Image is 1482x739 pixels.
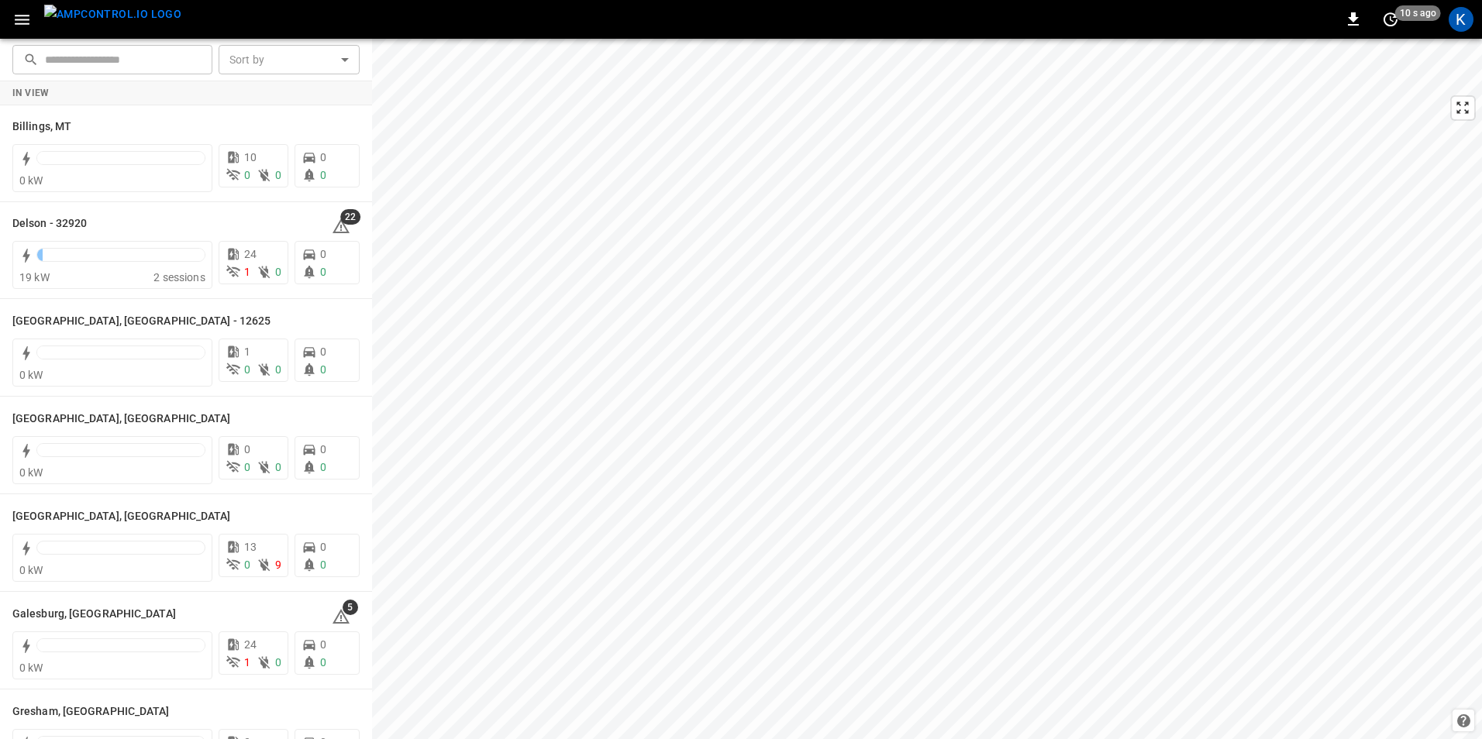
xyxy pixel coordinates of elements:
[12,508,231,525] h6: El Dorado Springs, MO
[19,662,43,674] span: 0 kW
[275,363,281,376] span: 0
[340,209,360,225] span: 22
[19,564,43,576] span: 0 kW
[244,541,257,553] span: 13
[1395,5,1441,21] span: 10 s ago
[343,600,358,615] span: 5
[320,559,326,571] span: 0
[19,369,43,381] span: 0 kW
[275,656,281,669] span: 0
[1449,7,1473,32] div: profile-icon
[320,638,326,651] span: 0
[244,266,250,278] span: 1
[1378,7,1403,32] button: set refresh interval
[244,638,257,651] span: 24
[320,345,326,358] span: 0
[244,363,250,376] span: 0
[244,345,250,358] span: 1
[19,466,43,479] span: 0 kW
[320,656,326,669] span: 0
[320,248,326,260] span: 0
[12,215,87,232] h6: Delson - 32920
[244,169,250,181] span: 0
[244,151,257,163] span: 10
[320,266,326,278] span: 0
[372,39,1482,739] canvas: Map
[275,266,281,278] span: 0
[275,461,281,473] span: 0
[12,411,231,428] h6: Edwardsville, IL
[320,541,326,553] span: 0
[12,606,176,623] h6: Galesburg, IL
[320,169,326,181] span: 0
[244,461,250,473] span: 0
[12,88,50,98] strong: In View
[19,174,43,187] span: 0 kW
[275,559,281,571] span: 9
[44,5,181,24] img: ampcontrol.io logo
[12,119,71,136] h6: Billings, MT
[244,248,257,260] span: 24
[153,271,205,284] span: 2 sessions
[12,313,271,330] h6: East Orange, NJ - 12625
[244,443,250,455] span: 0
[19,271,50,284] span: 19 kW
[244,656,250,669] span: 1
[320,461,326,473] span: 0
[320,151,326,163] span: 0
[275,169,281,181] span: 0
[12,703,170,720] h6: Gresham, OR
[320,443,326,455] span: 0
[244,559,250,571] span: 0
[320,363,326,376] span: 0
